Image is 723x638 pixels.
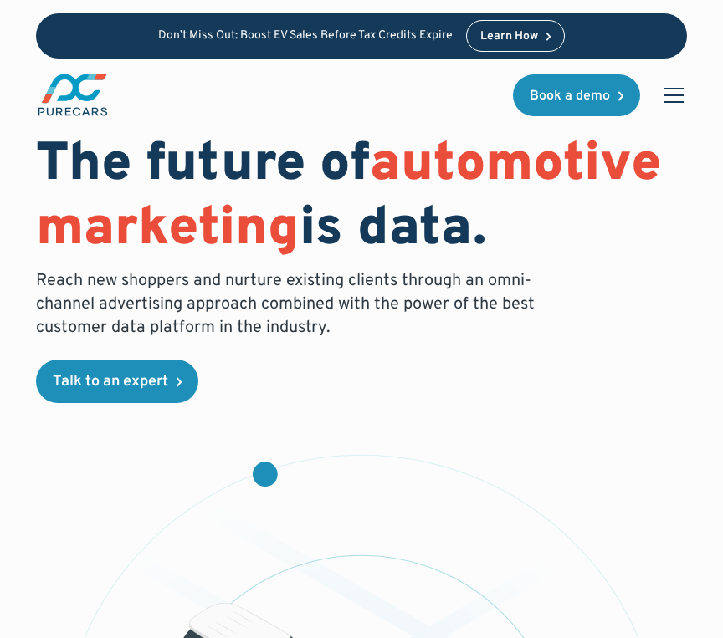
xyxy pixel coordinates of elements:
img: purecars logo [36,72,110,118]
a: main [36,72,110,118]
a: Book a demo [513,74,640,116]
div: menu [654,75,687,115]
div: Talk to an expert [53,375,168,390]
p: Reach new shoppers and nurture existing clients through an omni-channel advertising approach comb... [36,269,545,339]
a: Talk to an expert [36,360,198,403]
span: automotive marketing [36,131,661,264]
h1: The future of is data. [36,134,687,263]
div: Book a demo [530,89,610,103]
p: Don’t Miss Out: Boost EV Sales Before Tax Credits Expire [158,29,453,43]
a: Learn How [466,20,566,52]
div: Learn How [480,31,538,43]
